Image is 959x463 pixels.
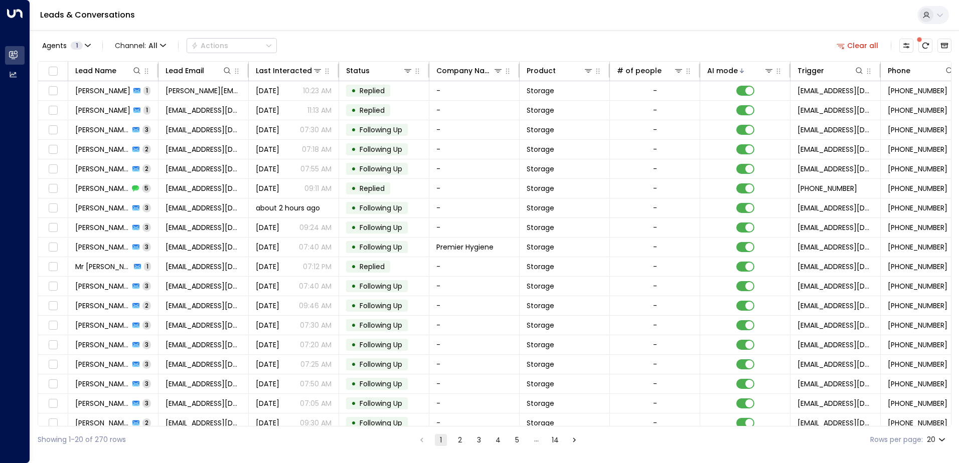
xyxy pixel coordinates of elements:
span: about 2 hours ago [256,203,320,213]
div: Company Name [436,65,493,77]
td: - [429,179,520,198]
span: Replied [360,86,385,96]
p: 07:05 AM [300,398,332,408]
div: • [351,336,356,353]
span: saf1048@hotmail.com [166,262,241,272]
div: - [653,340,657,350]
span: Toggle select row [47,124,59,136]
span: Sayed Nazir [75,242,129,252]
div: Lead Email [166,65,204,77]
td: - [429,335,520,354]
span: leads@space-station.co.uk [797,242,873,252]
p: 07:25 AM [300,359,332,369]
p: 09:30 AM [300,418,332,428]
p: 07:50 AM [300,379,332,389]
span: Storage [527,86,554,96]
span: malkietkaursingh@outlook.com [166,164,241,174]
span: Following Up [360,203,402,213]
span: 1 [143,86,150,95]
span: shaziabegum_24@hotmail.com [166,398,241,408]
div: Button group with a nested menu [187,38,277,53]
span: Following Up [360,418,402,428]
span: Premier Hygiene [436,242,494,252]
span: Toggle select row [47,221,59,234]
span: leads@space-station.co.uk [797,262,873,272]
button: Channel:All [111,39,170,53]
span: leads@space-station.co.uk [797,340,873,350]
nav: pagination navigation [415,433,581,446]
span: 3 [142,243,151,251]
span: Caitlin Hussain [75,281,129,291]
div: Phone [888,65,954,77]
span: Storage [527,203,554,213]
span: 3 [142,282,151,290]
div: - [653,203,657,213]
span: Toggle select row [47,202,59,214]
div: - [653,262,657,272]
p: 07:30 AM [300,125,332,135]
span: leads@space-station.co.uk [797,144,873,154]
td: - [429,101,520,120]
td: - [429,120,520,139]
span: +447305677008 [888,301,947,311]
span: Toggle select row [47,417,59,429]
span: Toggle select row [47,241,59,254]
div: • [351,141,356,158]
div: - [653,359,657,369]
div: Lead Name [75,65,142,77]
span: leads@space-station.co.uk [797,86,873,96]
td: - [429,257,520,276]
span: Storage [527,105,554,115]
span: Rachel Roe [75,125,129,135]
label: Rows per page: [870,434,923,445]
p: 07:40 AM [299,281,332,291]
div: - [653,281,657,291]
span: Alice Beaven [75,105,130,115]
span: leads@space-station.co.uk [797,418,873,428]
span: Sep 05, 2025 [256,418,279,428]
span: Yesterday [256,86,279,96]
span: Following Up [360,281,402,291]
span: 1 [71,42,83,50]
span: Toggle select row [47,378,59,390]
div: - [653,398,657,408]
span: leads@space-station.co.uk [797,301,873,311]
div: • [351,317,356,334]
span: Malkiet Singh [75,183,129,193]
button: Go to page 2 [454,434,466,446]
td: - [429,413,520,432]
span: Mr A I [75,262,131,272]
span: Storage [527,340,554,350]
span: Toggle select row [47,280,59,293]
span: Sep 05, 2025 [256,398,279,408]
div: - [653,164,657,174]
span: caitlinannehussain1@gmail.com [166,281,241,291]
span: +447843083554 [888,203,947,213]
td: - [429,394,520,413]
div: 20 [927,432,947,447]
p: 11:13 AM [307,105,332,115]
td: - [429,198,520,217]
span: Storage [527,359,554,369]
span: +447498997481 [888,320,947,330]
span: Following Up [360,398,402,408]
div: - [653,379,657,389]
div: Status [346,65,370,77]
span: Following Up [360,222,402,233]
span: Yesterday [256,379,279,389]
div: Product [527,65,556,77]
button: Clear all [833,39,883,53]
span: +447119209048 [888,340,947,350]
span: +447592194992 [888,359,947,369]
div: - [653,183,657,193]
span: leads@space-station.co.uk [797,125,873,135]
span: Josh Anstey [75,359,129,369]
span: Jay Patel [75,203,129,213]
td: - [429,277,520,296]
span: 2 [142,301,151,310]
span: Storage [527,418,554,428]
button: Customize [899,39,913,53]
span: +447615984422 [888,379,947,389]
span: Storage [527,320,554,330]
p: 09:11 AM [304,183,332,193]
